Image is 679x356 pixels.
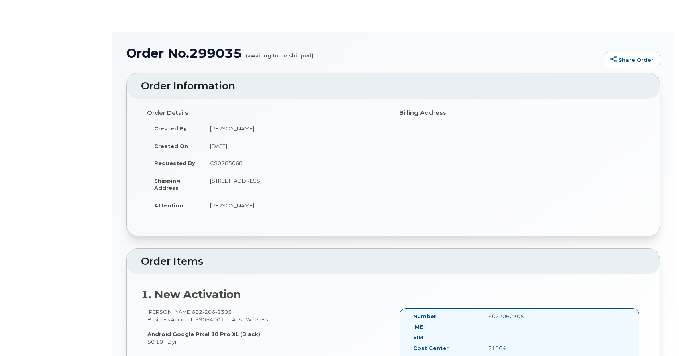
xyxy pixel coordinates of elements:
[203,154,387,172] td: CS0785068
[154,177,180,191] strong: Shipping Address
[154,202,183,208] strong: Attention
[203,120,387,137] td: [PERSON_NAME]
[192,309,232,315] span: 602
[154,143,188,149] strong: Created On
[413,344,449,352] label: Cost Center
[482,313,587,320] div: 6022062305
[482,344,587,352] div: 21564
[203,197,387,214] td: [PERSON_NAME]
[154,125,187,132] strong: Created By
[246,46,314,59] small: (awaiting to be shipped)
[413,313,436,320] label: Number
[202,309,215,315] span: 206
[126,46,600,60] h1: Order No.299035
[141,308,393,345] div: [PERSON_NAME] Business Account: 990540011 - AT&T Wireless $0.10 - 2 yr
[147,110,387,116] h4: Order Details
[413,323,425,331] label: IMEI
[413,334,423,341] label: SIM
[141,81,646,92] h2: Order Information
[203,172,387,197] td: [STREET_ADDRESS]
[203,137,387,155] td: [DATE]
[215,309,232,315] span: 2305
[399,110,640,116] h4: Billing Address
[154,160,195,166] strong: Requested By
[604,52,660,68] a: Share Order
[141,256,646,267] h2: Order Items
[141,288,241,301] strong: 1. New Activation
[147,331,260,337] strong: Android Google Pixel 10 Pro XL (Black)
